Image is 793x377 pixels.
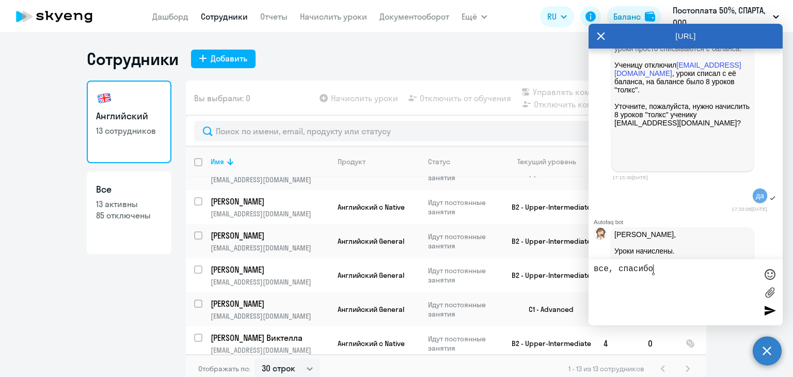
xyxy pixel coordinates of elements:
button: RU [540,6,574,27]
img: balance [645,11,655,22]
div: Autofaq bot [594,219,783,225]
div: Баланс [613,10,641,23]
td: 0 [640,326,677,360]
a: [PERSON_NAME] [211,230,329,241]
div: Добавить [211,52,247,65]
div: Статус [428,157,450,166]
div: Имя [211,157,329,166]
a: [PERSON_NAME] [211,264,329,275]
input: Поиск по имени, email, продукту или статусу [194,121,698,142]
a: [PERSON_NAME] [211,196,329,207]
span: Отображать по: [198,364,250,373]
p: 13 активны [96,198,162,210]
p: [EMAIL_ADDRESS][DOMAIN_NAME] [211,175,329,184]
span: Английский General [338,305,404,314]
p: [EMAIL_ADDRESS][DOMAIN_NAME] [211,277,329,287]
a: Начислить уроки [300,11,367,22]
p: Идут постоянные занятия [428,232,499,250]
p: [PERSON_NAME], Уроки начислены. Уточните, пожалуйста, могу ли сейчас ещё чем-нибудь вам помочь? [614,230,751,280]
p: Идут постоянные занятия [428,266,499,285]
p: Идут постоянные занятия [428,198,499,216]
a: Все13 активны85 отключены [87,171,171,254]
span: RU [547,10,557,23]
p: [PERSON_NAME] [211,298,327,309]
p: 13 сотрудников [96,125,162,136]
div: Текущий уровень [507,157,595,166]
p: [EMAIL_ADDRESS][DOMAIN_NAME] [211,311,329,321]
img: english [96,90,113,106]
span: Английский General [338,271,404,280]
a: Дашборд [152,11,188,22]
div: Статус [428,157,499,166]
span: Английский General [338,237,404,246]
img: bot avatar [594,228,607,243]
span: Английский с Native [338,339,405,348]
button: Постоплата 50%, СПАРТА, ООО [668,4,784,29]
label: Лимит 10 файлов [762,285,778,300]
td: B2 - Upper-Intermediate [499,258,595,292]
p: [EMAIL_ADDRESS][DOMAIN_NAME] [211,243,329,253]
button: Ещё [462,6,487,27]
span: да [756,192,764,200]
td: B2 - Upper-Intermediate [499,326,595,360]
button: Балансbalance [607,6,661,27]
span: Ещё [462,10,477,23]
h3: Все [96,183,162,196]
a: Документооборот [379,11,449,22]
button: Добавить [191,50,256,68]
time: 17:33:08[DATE] [732,206,767,212]
a: [PERSON_NAME] [211,298,329,309]
p: 85 отключены [96,210,162,221]
span: Английский с Native [338,202,405,212]
a: Отчеты [260,11,288,22]
h3: Английский [96,109,162,123]
a: Сотрудники [201,11,248,22]
div: Продукт [338,157,419,166]
a: [PERSON_NAME] Виктелла [211,332,329,343]
p: [PERSON_NAME] [211,230,327,241]
div: Имя [211,157,224,166]
span: Вы выбрали: 0 [194,92,250,104]
a: Английский13 сотрудников [87,81,171,163]
p: [PERSON_NAME] Виктелла [211,332,327,343]
td: C1 - Advanced [499,292,595,326]
p: [EMAIL_ADDRESS][DOMAIN_NAME] [211,209,329,218]
textarea: все, спасибо [594,264,757,320]
p: Идут постоянные занятия [428,300,499,319]
td: B2 - Upper-Intermediate [499,224,595,258]
span: 1 - 13 из 13 сотрудников [568,364,644,373]
p: Идут постоянные занятия [428,334,499,353]
time: 17:15:36[DATE] [612,175,648,180]
div: Текущий уровень [517,157,576,166]
a: [EMAIL_ADDRESS][DOMAIN_NAME] [614,61,741,77]
p: [PERSON_NAME] [211,196,327,207]
div: Продукт [338,157,366,166]
td: 4 [595,326,640,360]
td: B2 - Upper-Intermediate [499,190,595,224]
p: [PERSON_NAME], Перенести уроки по договору постоплаты мы технически не можем, уроки просто списыв... [614,11,751,168]
p: Постоплата 50%, СПАРТА, ООО [673,4,769,29]
p: [PERSON_NAME] [211,264,327,275]
h1: Сотрудники [87,49,179,69]
p: [EMAIL_ADDRESS][DOMAIN_NAME] [211,345,329,355]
